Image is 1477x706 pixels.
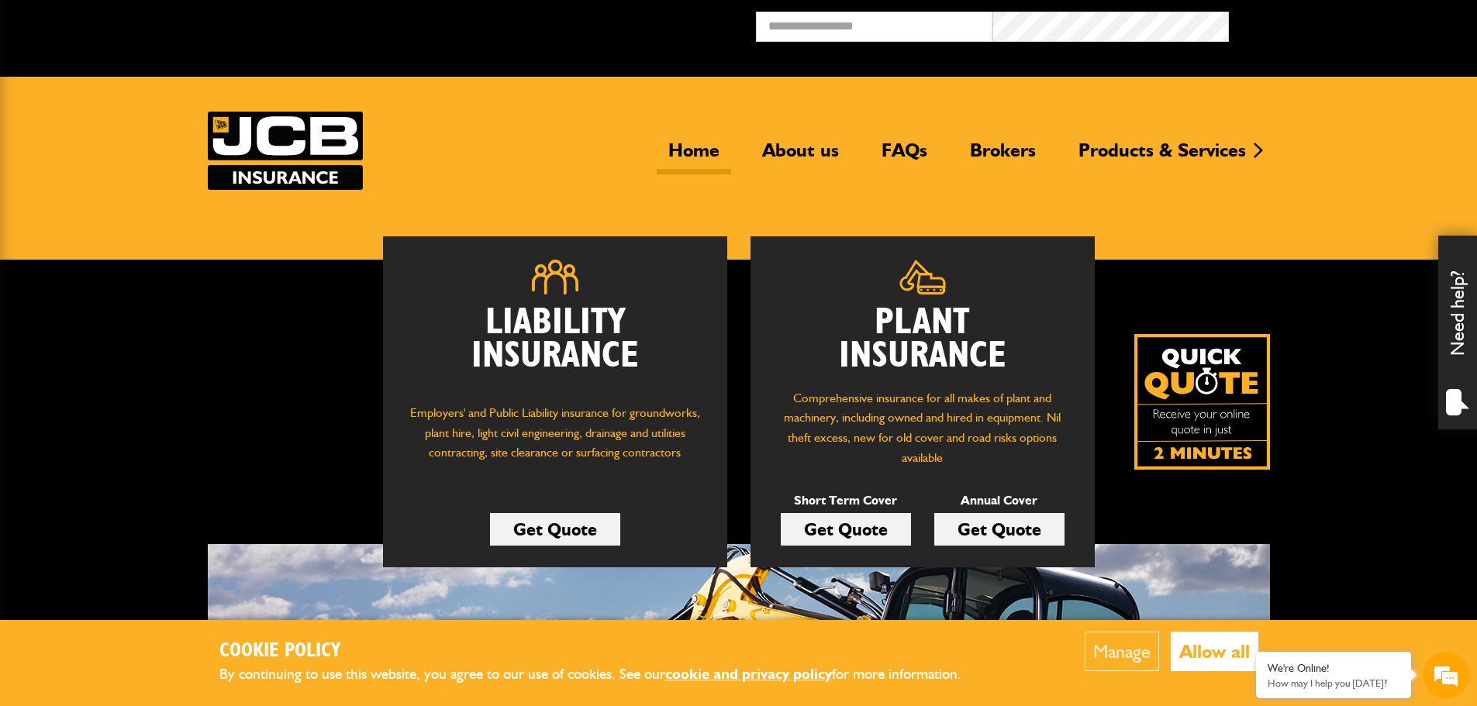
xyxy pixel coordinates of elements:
[1134,334,1270,470] img: Quick Quote
[774,306,1072,373] h2: Plant Insurance
[1085,632,1159,671] button: Manage
[657,139,731,174] a: Home
[774,388,1072,467] p: Comprehensive insurance for all makes of plant and machinery, including owned and hired in equipm...
[406,306,704,388] h2: Liability Insurance
[665,665,832,683] a: cookie and privacy policy
[1134,334,1270,470] a: Get your insurance quote isn just 2-minutes
[781,513,911,546] a: Get Quote
[1438,236,1477,429] div: Need help?
[781,491,911,511] p: Short Term Cover
[208,112,363,190] a: JCB Insurance Services
[934,513,1065,546] a: Get Quote
[934,491,1065,511] p: Annual Cover
[1067,139,1258,174] a: Products & Services
[1171,632,1258,671] button: Allow all
[490,513,620,546] a: Get Quote
[870,139,939,174] a: FAQs
[1268,677,1399,689] p: How may I help you today?
[219,639,987,663] h2: Cookie Policy
[958,139,1047,174] a: Brokers
[406,403,704,477] p: Employers' and Public Liability insurance for groundworks, plant hire, light civil engineering, d...
[208,112,363,190] img: JCB Insurance Services logo
[1268,662,1399,675] div: We're Online!
[219,663,987,687] p: By continuing to use this website, you agree to our use of cookies. See our for more information.
[751,139,851,174] a: About us
[1229,12,1465,36] button: Broker Login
